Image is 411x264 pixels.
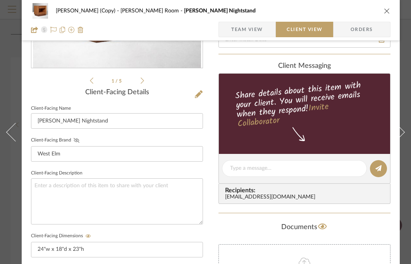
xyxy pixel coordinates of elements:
label: Client-Facing Description [31,171,83,175]
div: Documents [218,221,390,233]
span: Client View [287,22,322,37]
div: Share details about this item with your client. You will receive emails when they respond! [218,79,392,131]
div: client Messaging [218,62,390,71]
span: 1 [112,79,115,83]
span: 5 [119,79,123,83]
input: Enter Client-Facing Brand [31,146,203,162]
div: Client-Facing Details [31,88,203,97]
button: Client-Facing Dimensions [83,233,93,239]
label: Client-Facing Brand [31,138,82,143]
button: Client-Facing Brand [71,138,82,143]
span: Recipients: [225,187,387,194]
button: close [383,7,390,14]
div: [EMAIL_ADDRESS][DOMAIN_NAME] [225,194,387,200]
span: [PERSON_NAME] (Copy) [56,8,120,14]
span: Orders [342,22,382,37]
label: Client-Facing Name [31,107,71,110]
span: / [115,79,119,83]
input: Enter item dimensions [31,242,203,257]
span: [PERSON_NAME] Nightstand [184,8,256,14]
img: Remove from project [77,27,84,33]
span: [PERSON_NAME] Room [120,8,184,14]
input: Enter Client-Facing Item Name [31,113,203,129]
img: 3c7179a7-e8a9-430e-9465-7e2dfde8ec7a_48x40.jpg [31,3,50,19]
span: Team View [231,22,263,37]
label: Client-Facing Dimensions [31,233,93,239]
